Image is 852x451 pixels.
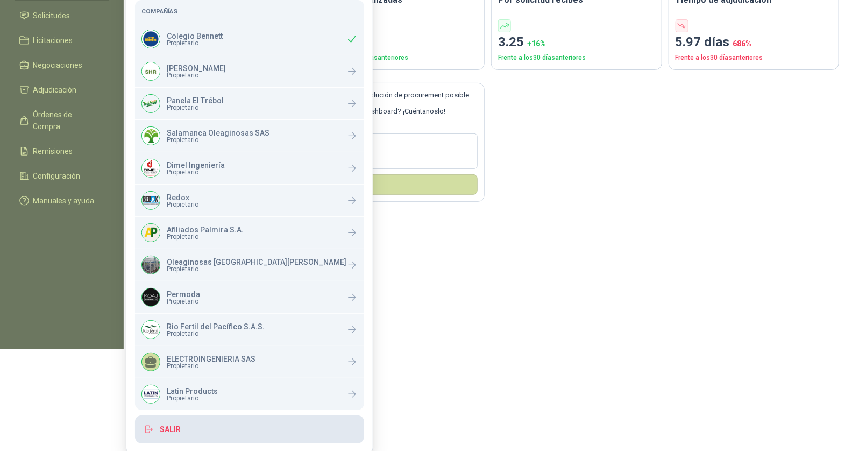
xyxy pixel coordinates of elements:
[33,195,95,207] span: Manuales y ayuda
[33,109,101,132] span: Órdenes de Compra
[167,169,225,175] span: Propietario
[135,185,364,216] a: Company LogoRedoxPropietario
[33,170,81,182] span: Configuración
[135,23,364,55] div: Company LogoColegio BennettPropietario
[167,201,198,208] span: Propietario
[167,32,223,40] p: Colegio Bennett
[13,141,111,161] a: Remisiones
[321,32,478,53] p: 265
[167,395,218,401] span: Propietario
[142,321,160,339] img: Company Logo
[527,39,546,48] span: + 16 %
[135,120,364,152] a: Company LogoSalamanca Oleaginosas SASPropietario
[498,53,655,63] p: Frente a los 30 días anteriores
[135,378,364,410] a: Company LogoLatin ProductsPropietario
[142,224,160,242] img: Company Logo
[135,346,364,378] a: ELECTROINGENIERIA SASPropietario
[167,330,265,337] span: Propietario
[676,32,833,53] p: 5.97 días
[33,34,73,46] span: Licitaciones
[142,288,160,306] img: Company Logo
[142,95,160,112] img: Company Logo
[321,53,478,63] p: Frente a los 30 días anteriores
[167,234,244,240] span: Propietario
[33,59,83,71] span: Negociaciones
[142,127,160,145] img: Company Logo
[135,217,364,249] a: Company LogoAfiliados Palmira S.A.Propietario
[167,323,265,330] p: Rio Fertil del Pacífico S.A.S.
[167,65,226,72] p: [PERSON_NAME]
[142,256,160,274] img: Company Logo
[142,192,160,209] img: Company Logo
[13,166,111,186] a: Configuración
[167,291,200,298] p: Permoda
[135,88,364,119] a: Company LogoPanela El TrébolPropietario
[33,84,77,96] span: Adjudicación
[676,53,833,63] p: Frente a los 30 días anteriores
[142,62,160,80] img: Company Logo
[167,137,269,143] span: Propietario
[167,298,200,305] span: Propietario
[13,5,111,26] a: Solicitudes
[142,30,160,48] img: Company Logo
[135,415,364,443] button: Salir
[167,161,225,169] p: Dimel Ingeniería
[167,387,218,395] p: Latin Products
[135,281,364,313] a: Company LogoPermodaPropietario
[142,159,160,177] img: Company Logo
[498,32,655,53] p: 3.25
[167,355,255,363] p: ELECTROINGENIERIA SAS
[141,6,358,16] h5: Compañías
[167,226,244,234] p: Afiliados Palmira S.A.
[167,40,223,46] span: Propietario
[13,104,111,137] a: Órdenes de Compra
[167,129,269,137] p: Salamanca Oleaginosas SAS
[167,194,198,201] p: Redox
[135,55,364,87] a: Company Logo[PERSON_NAME]Propietario
[142,385,160,403] img: Company Logo
[167,104,224,111] span: Propietario
[135,249,364,281] a: Company LogoOleaginosas [GEOGRAPHIC_DATA][PERSON_NAME]Propietario
[167,72,226,79] span: Propietario
[733,39,752,48] span: 686 %
[13,55,111,75] a: Negociaciones
[167,258,346,266] p: Oleaginosas [GEOGRAPHIC_DATA][PERSON_NAME]
[33,145,73,157] span: Remisiones
[167,97,224,104] p: Panela El Trébol
[167,363,255,369] span: Propietario
[135,152,364,184] a: Company LogoDimel IngenieríaPropietario
[13,80,111,100] a: Adjudicación
[135,314,364,346] a: Company LogoRio Fertil del Pacífico S.A.S.Propietario
[13,191,111,211] a: Manuales y ayuda
[167,266,346,272] span: Propietario
[33,10,70,22] span: Solicitudes
[13,30,111,51] a: Licitaciones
